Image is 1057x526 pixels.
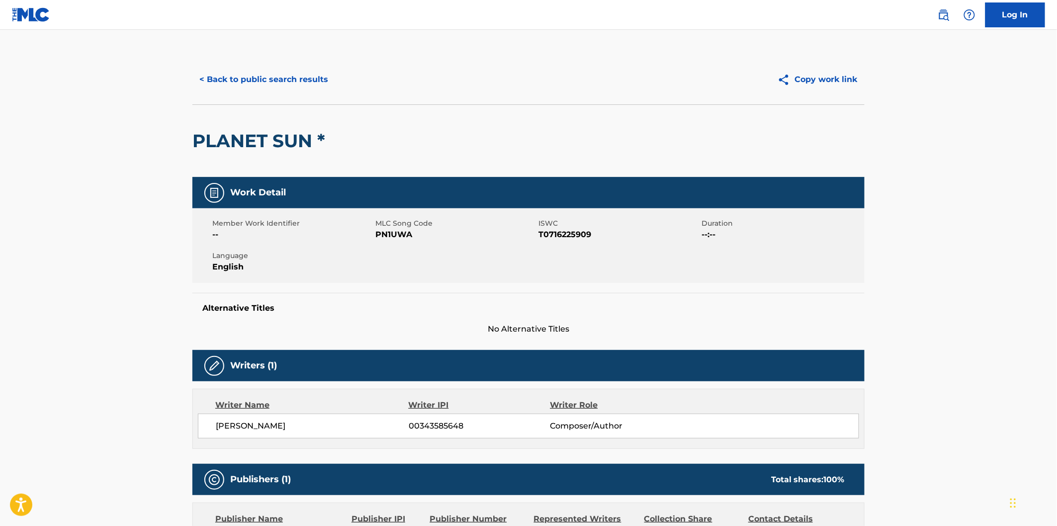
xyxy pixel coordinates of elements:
span: [PERSON_NAME] [216,420,409,432]
div: Help [960,5,979,25]
div: Writer IPI [409,399,550,411]
span: 100 % [824,475,845,484]
span: PN1UWA [375,229,536,241]
div: Contact Details [748,513,845,525]
span: Language [212,251,373,261]
a: Public Search [934,5,954,25]
div: Drag [1010,488,1016,518]
div: Publisher IPI [352,513,422,525]
span: English [212,261,373,273]
span: -- [212,229,373,241]
span: Duration [702,218,862,229]
a: Log In [985,2,1045,27]
span: Composer/Author [550,420,679,432]
h5: Writers (1) [230,360,277,371]
img: Publishers [208,474,220,486]
span: No Alternative Titles [192,323,865,335]
span: Member Work Identifier [212,218,373,229]
div: Publisher Name [215,513,344,525]
img: MLC Logo [12,7,50,22]
div: Total shares: [771,474,845,486]
h5: Publishers (1) [230,474,291,485]
button: < Back to public search results [192,67,335,92]
h5: Alternative Titles [202,303,855,313]
iframe: Chat Widget [1007,478,1057,526]
img: Copy work link [778,74,795,86]
div: Writer Role [550,399,679,411]
div: Collection Share [644,513,741,525]
span: T0716225909 [538,229,699,241]
span: --:-- [702,229,862,241]
img: search [938,9,950,21]
div: Represented Writers [534,513,637,525]
img: Writers [208,360,220,372]
div: Writer Name [215,399,409,411]
div: Publisher Number [430,513,526,525]
h2: PLANET SUN * [192,130,330,152]
h5: Work Detail [230,187,286,198]
img: help [964,9,975,21]
span: MLC Song Code [375,218,536,229]
img: Work Detail [208,187,220,199]
span: 00343585648 [409,420,550,432]
span: ISWC [538,218,699,229]
button: Copy work link [771,67,865,92]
